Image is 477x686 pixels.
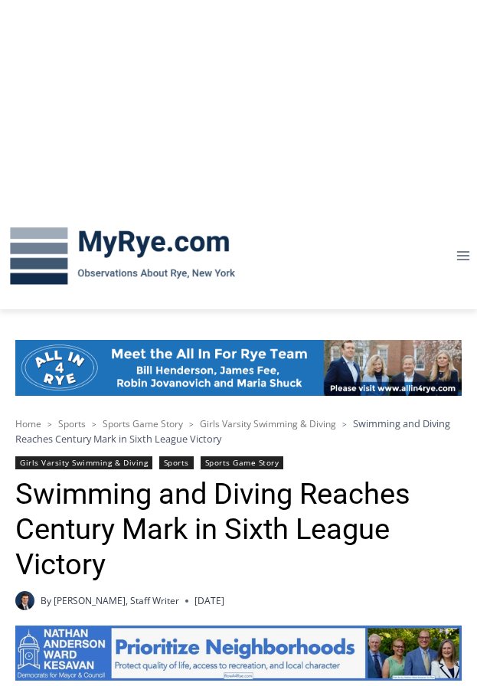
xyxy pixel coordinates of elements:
[449,244,477,268] button: Open menu
[342,419,347,430] span: >
[189,419,194,430] span: >
[194,593,224,608] time: [DATE]
[159,456,194,469] a: Sports
[15,456,152,469] a: Girls Varsity Swimming & Diving
[15,591,34,610] a: Author image
[15,591,34,610] img: Charlie Morris headshot PROFESSIONAL HEADSHOT
[47,419,52,430] span: >
[15,417,41,430] a: Home
[201,456,284,469] a: Sports Game Story
[15,340,462,395] img: All in for Rye
[58,417,86,430] a: Sports
[41,593,51,608] span: By
[92,419,96,430] span: >
[200,417,336,430] a: Girls Varsity Swimming & Diving
[15,416,462,447] nav: Breadcrumbs
[54,594,179,607] a: [PERSON_NAME], Staff Writer
[103,417,183,430] a: Sports Game Story
[15,477,462,582] h1: Swimming and Diving Reaches Century Mark in Sixth League Victory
